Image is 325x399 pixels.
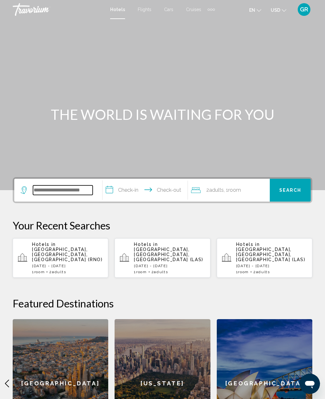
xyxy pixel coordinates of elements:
[271,8,280,13] span: USD
[134,264,205,268] p: [DATE] - [DATE]
[13,238,108,278] button: Hotels in [GEOGRAPHIC_DATA], [GEOGRAPHIC_DATA], [GEOGRAPHIC_DATA] (RNO)[DATE] - [DATE]1Room2Adults
[236,242,260,247] span: Hotels in
[217,238,312,278] button: Hotels in [GEOGRAPHIC_DATA], [GEOGRAPHIC_DATA], [GEOGRAPHIC_DATA] (LAS)[DATE] - [DATE]1Room2Adults
[300,6,308,13] span: GR
[151,270,168,274] span: 2
[154,270,168,274] span: Adults
[209,187,224,193] span: Adults
[34,270,45,274] span: Room
[134,242,158,247] span: Hotels in
[300,374,320,394] iframe: Button to launch messaging window
[13,297,312,310] h2: Featured Destinations
[32,247,103,262] span: [GEOGRAPHIC_DATA], [GEOGRAPHIC_DATA], [GEOGRAPHIC_DATA] (RNO)
[110,7,125,12] a: Hotels
[134,247,203,262] span: [GEOGRAPHIC_DATA], [GEOGRAPHIC_DATA], [GEOGRAPHIC_DATA] (LAS)
[138,7,151,12] a: Flights
[236,270,249,274] span: 1
[271,5,286,15] button: Change currency
[249,5,261,15] button: Change language
[296,3,312,16] button: User Menu
[164,7,173,12] a: Cars
[188,179,270,202] button: Travelers: 2 adults, 0 children
[32,264,103,268] p: [DATE] - [DATE]
[49,270,66,274] span: 2
[115,238,210,278] button: Hotels in [GEOGRAPHIC_DATA], [GEOGRAPHIC_DATA], [GEOGRAPHIC_DATA] (LAS)[DATE] - [DATE]1Room2Adults
[279,188,302,193] span: Search
[103,179,188,202] button: Check in and out dates
[13,219,312,232] p: Your Recent Searches
[256,270,270,274] span: Adults
[228,187,241,193] span: Room
[206,186,224,195] span: 2
[32,270,45,274] span: 1
[253,270,270,274] span: 2
[186,7,201,12] a: Cruises
[14,179,311,202] div: Search widget
[43,106,282,123] h1: THE WORLD IS WAITING FOR YOU
[13,3,104,16] a: Travorium
[236,247,306,262] span: [GEOGRAPHIC_DATA], [GEOGRAPHIC_DATA], [GEOGRAPHIC_DATA] (LAS)
[134,270,147,274] span: 1
[52,270,66,274] span: Adults
[32,242,56,247] span: Hotels in
[224,186,241,195] span: , 1
[270,179,311,202] button: Search
[249,8,255,13] span: en
[236,264,307,268] p: [DATE] - [DATE]
[238,270,249,274] span: Room
[136,270,147,274] span: Room
[208,4,215,15] button: Extra navigation items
